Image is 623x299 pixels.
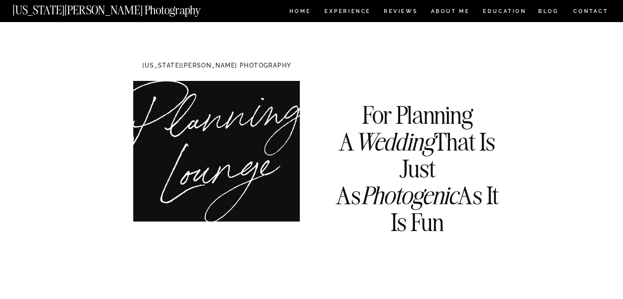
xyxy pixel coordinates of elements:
a: REVIEWS [384,9,416,16]
h1: Planning Lounge [124,93,315,190]
a: [US_STATE][PERSON_NAME] Photography [13,4,230,12]
h1: [US_STATE][PERSON_NAME] PHOTOGRAPHY [128,62,305,71]
a: ABOUT ME [430,9,470,16]
a: Experience [324,9,370,16]
a: CONTACT [573,6,609,16]
i: Wedding [354,126,434,157]
a: EDUCATION [482,9,527,16]
a: BLOG [538,9,559,16]
h3: For Planning A That Is Just As As It Is Fun [327,102,508,201]
i: Photogenic [361,180,458,211]
a: HOME [288,9,312,16]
